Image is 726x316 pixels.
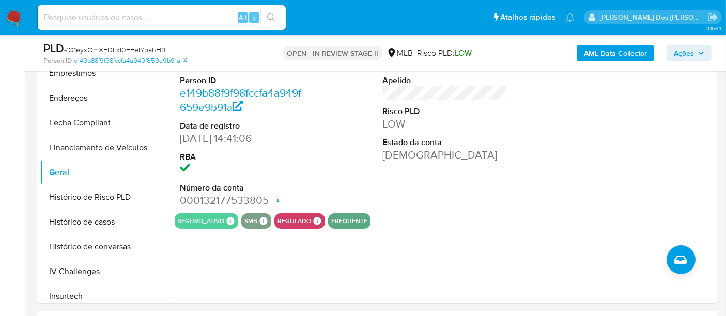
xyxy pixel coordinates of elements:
[239,12,247,22] span: Alt
[43,40,64,56] b: PLD
[40,259,169,284] button: IV Challenges
[180,131,305,146] dd: [DATE] 14:41:06
[331,219,367,223] button: frequente
[180,75,305,86] dt: Person ID
[180,85,301,115] a: e149b88f9f98fccfa4a949f659e9b91a
[38,11,286,24] input: Pesquise usuários ou casos...
[283,46,382,60] p: OPEN - IN REVIEW STAGE II
[64,44,165,55] span: # O1eyxQmXFDLxI0FFeIYpahH9
[382,117,507,131] dd: LOW
[178,219,224,223] button: seguro_ativo
[707,12,718,23] a: Sair
[382,148,507,162] dd: [DEMOGRAPHIC_DATA]
[584,45,647,61] b: AML Data Collector
[40,160,169,185] button: Geral
[277,219,311,223] button: regulado
[260,10,282,25] button: search-icon
[180,151,305,163] dt: RBA
[674,45,694,61] span: Ações
[382,137,507,148] dt: Estado da conta
[40,210,169,234] button: Histórico de casos
[43,56,72,66] b: Person ID
[180,193,305,208] dd: 000132177533805
[706,24,721,33] span: 3.156.1
[244,219,257,223] button: smb
[500,12,555,23] span: Atalhos rápidos
[253,12,256,22] span: s
[180,182,305,194] dt: Número da conta
[566,13,575,22] a: Notificações
[667,45,712,61] button: Ações
[40,61,169,86] button: Empréstimos
[455,47,472,59] span: LOW
[382,75,507,86] dt: Apelido
[600,12,704,22] p: renato.lopes@mercadopago.com.br
[40,86,169,110] button: Endereços
[74,56,187,66] a: e149b88f9f98fccfa4a949f659e9b91a
[417,48,472,59] span: Risco PLD:
[40,185,169,210] button: Histórico de Risco PLD
[577,45,654,61] button: AML Data Collector
[382,106,507,117] dt: Risco PLD
[40,234,169,259] button: Histórico de conversas
[40,284,169,309] button: Insurtech
[40,110,169,135] button: Fecha Compliant
[180,120,305,132] dt: Data de registro
[40,135,169,160] button: Financiamento de Veículos
[387,48,413,59] div: MLB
